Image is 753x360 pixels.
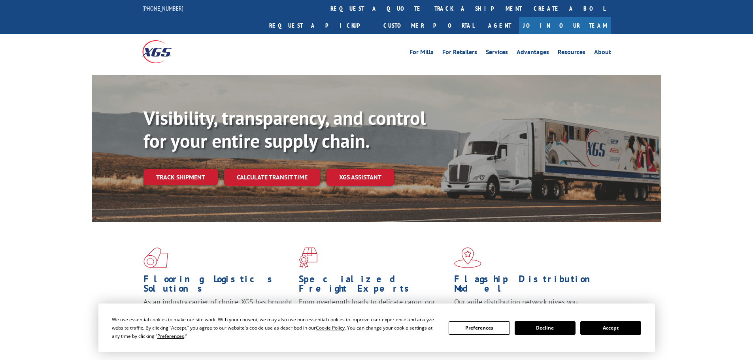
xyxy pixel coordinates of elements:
[454,274,604,297] h1: Flagship Distribution Model
[454,247,481,268] img: xgs-icon-flagship-distribution-model-red
[142,4,183,12] a: [PHONE_NUMBER]
[519,17,611,34] a: Join Our Team
[580,321,641,335] button: Accept
[377,17,480,34] a: Customer Portal
[299,274,448,297] h1: Specialized Freight Experts
[112,315,439,340] div: We use essential cookies to make our site work. With your consent, we may also use non-essential ...
[143,274,293,297] h1: Flooring Logistics Solutions
[224,169,320,186] a: Calculate transit time
[143,297,293,325] span: As an industry carrier of choice, XGS has brought innovation and dedication to flooring logistics...
[486,49,508,58] a: Services
[98,303,655,352] div: Cookie Consent Prompt
[517,49,549,58] a: Advantages
[143,106,426,153] b: Visibility, transparency, and control for your entire supply chain.
[449,321,510,335] button: Preferences
[299,247,317,268] img: xgs-icon-focused-on-flooring-red
[143,169,218,185] a: Track shipment
[157,333,184,339] span: Preferences
[454,297,600,316] span: Our agile distribution network gives you nationwide inventory management on demand.
[594,49,611,58] a: About
[143,247,168,268] img: xgs-icon-total-supply-chain-intelligence-red
[480,17,519,34] a: Agent
[558,49,585,58] a: Resources
[410,49,434,58] a: For Mills
[263,17,377,34] a: Request a pickup
[442,49,477,58] a: For Retailers
[515,321,576,335] button: Decline
[316,324,345,331] span: Cookie Policy
[326,169,394,186] a: XGS ASSISTANT
[299,297,448,332] p: From overlength loads to delicate cargo, our experienced staff knows the best way to move your fr...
